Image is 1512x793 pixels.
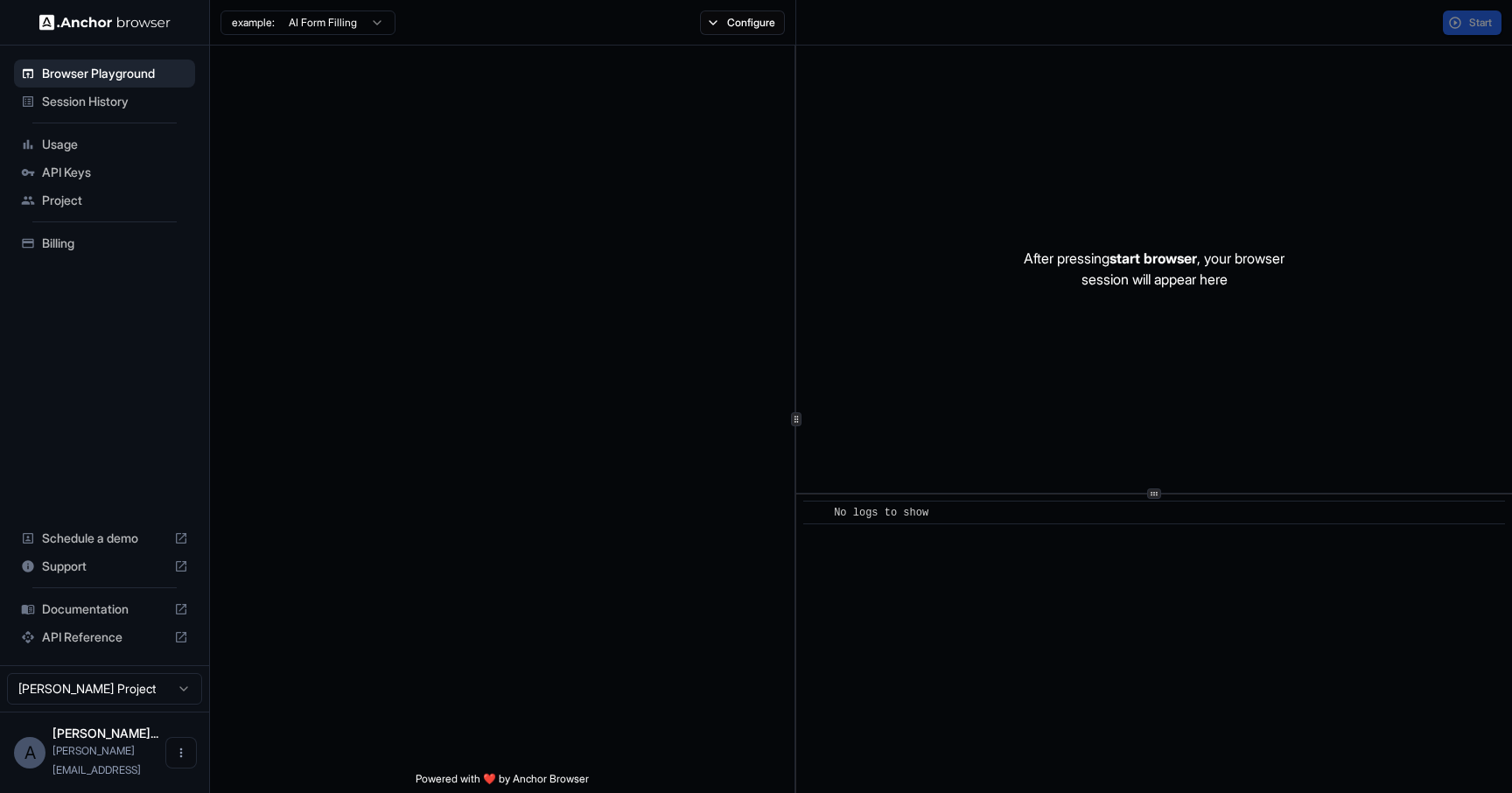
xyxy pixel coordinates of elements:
div: API Keys [14,158,195,186]
button: Configure [700,11,785,35]
span: example: [232,16,275,30]
span: Billing [42,235,188,252]
span: Session History [42,93,188,110]
div: Session History [14,88,195,116]
span: Project [42,192,188,209]
span: API Reference [42,628,167,646]
div: Billing [14,229,195,257]
p: After pressing , your browser session will appear here [1024,248,1284,290]
div: Browser Playground [14,60,195,88]
div: Usage [14,130,195,158]
span: Powered with ❤️ by Anchor Browser [416,772,589,793]
button: Open menu [165,737,197,768]
span: ​ [812,504,821,522]
span: Usage [42,136,188,153]
span: Schedule a demo [42,530,167,547]
span: Documentation [42,600,167,618]
div: A [14,737,45,768]
div: Project [14,186,195,214]
span: Andrew Christianson [52,726,158,740]
div: Schedule a demo [14,524,195,552]
div: Documentation [14,595,195,623]
span: Support [42,558,167,575]
img: Anchor Logo [39,14,171,31]
span: API Keys [42,164,188,181]
span: andrew@gobii.ai [52,744,141,776]
div: Support [14,552,195,580]
span: start browser [1109,249,1197,267]
span: Browser Playground [42,65,188,82]
div: API Reference [14,623,195,651]
span: No logs to show [834,507,928,519]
